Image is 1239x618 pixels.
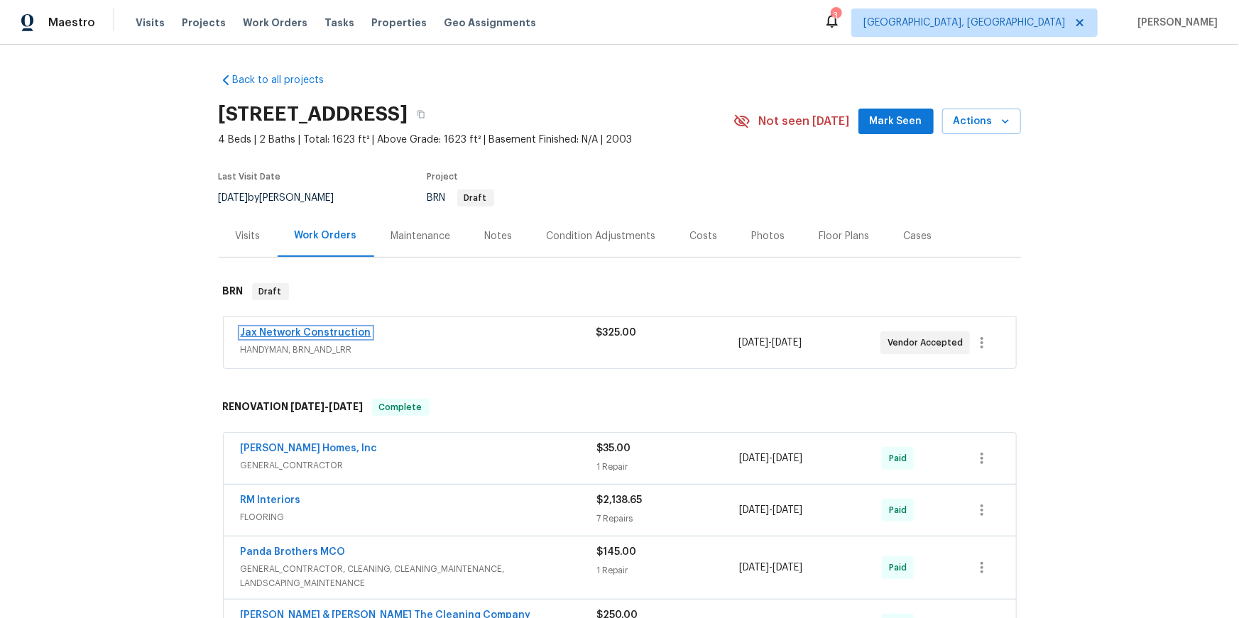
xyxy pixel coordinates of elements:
[739,561,802,575] span: -
[241,458,597,473] span: GENERAL_CONTRACTOR
[408,101,434,127] button: Copy Address
[324,18,354,28] span: Tasks
[954,113,1010,131] span: Actions
[295,228,357,243] div: Work Orders
[219,189,351,206] div: by [PERSON_NAME]
[291,402,325,412] span: [DATE]
[459,194,493,202] span: Draft
[241,547,346,557] a: Panda Brothers MCO
[831,9,841,23] div: 3
[547,229,656,243] div: Condition Adjustments
[597,443,631,453] span: $35.00
[596,328,637,338] span: $325.00
[219,385,1021,430] div: RENOVATION [DATE]-[DATE]Complete
[219,269,1021,314] div: BRN Draft
[427,172,459,181] span: Project
[48,16,95,30] span: Maestro
[427,193,494,203] span: BRN
[870,113,922,131] span: Mark Seen
[904,229,932,243] div: Cases
[773,505,802,515] span: [DATE]
[219,193,249,203] span: [DATE]
[1132,16,1218,30] span: [PERSON_NAME]
[236,229,261,243] div: Visits
[738,338,768,348] span: [DATE]
[373,400,428,414] span: Complete
[888,336,968,350] span: Vendor Accepted
[329,402,364,412] span: [DATE]
[597,512,740,526] div: 7 Repairs
[889,503,912,517] span: Paid
[597,460,740,474] div: 1 Repair
[223,399,364,416] h6: RENOVATION
[253,285,288,299] span: Draft
[739,503,802,517] span: -
[889,561,912,575] span: Paid
[219,172,281,181] span: Last Visit Date
[942,109,1021,135] button: Actions
[597,495,643,505] span: $2,138.65
[773,563,802,573] span: [DATE]
[752,229,785,243] div: Photos
[223,283,244,300] h6: BRN
[219,107,408,121] h2: [STREET_ADDRESS]
[759,114,850,128] span: Not seen [DATE]
[773,453,802,463] span: [DATE]
[136,16,165,30] span: Visits
[444,16,536,30] span: Geo Assignments
[739,453,769,463] span: [DATE]
[243,16,307,30] span: Work Orders
[241,328,371,338] a: Jax Network Construction
[182,16,226,30] span: Projects
[219,73,355,87] a: Back to all projects
[739,505,769,515] span: [DATE]
[371,16,427,30] span: Properties
[219,133,733,147] span: 4 Beds | 2 Baths | Total: 1623 ft² | Above Grade: 1623 ft² | Basement Finished: N/A | 2003
[819,229,870,243] div: Floor Plans
[739,563,769,573] span: [DATE]
[858,109,934,135] button: Mark Seen
[291,402,364,412] span: -
[391,229,451,243] div: Maintenance
[485,229,513,243] div: Notes
[889,451,912,465] span: Paid
[738,336,802,350] span: -
[597,547,637,557] span: $145.00
[772,338,802,348] span: [DATE]
[241,343,596,357] span: HANDYMAN, BRN_AND_LRR
[690,229,718,243] div: Costs
[863,16,1065,30] span: [GEOGRAPHIC_DATA], [GEOGRAPHIC_DATA]
[241,443,378,453] a: [PERSON_NAME] Homes, Inc
[597,563,740,578] div: 1 Repair
[241,495,301,505] a: RM Interiors
[739,451,802,465] span: -
[241,562,597,590] span: GENERAL_CONTRACTOR, CLEANING, CLEANING_MAINTENANCE, LANDSCAPING_MAINTENANCE
[241,510,597,524] span: FLOORING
